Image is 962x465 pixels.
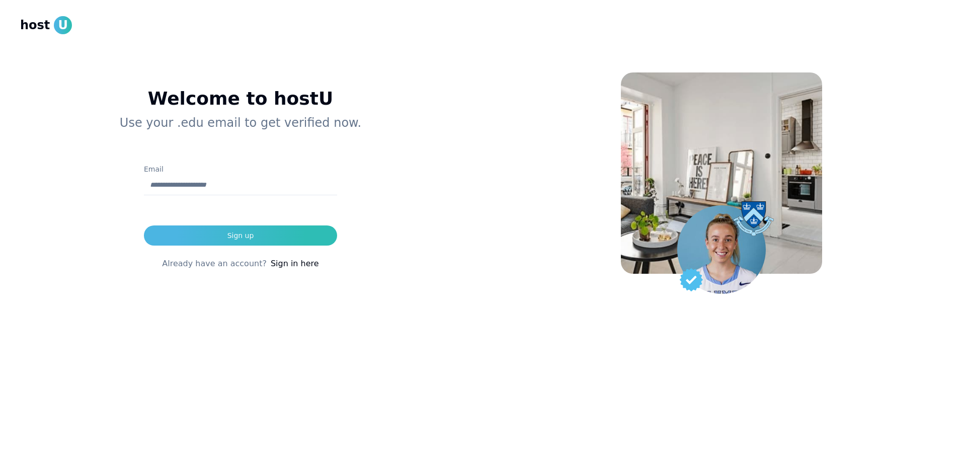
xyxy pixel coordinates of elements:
label: Email [144,165,164,173]
p: Use your .edu email to get verified now. [36,115,445,131]
span: U [54,16,72,34]
a: hostU [20,16,72,34]
button: Sign up [144,225,337,246]
img: Student [677,205,766,294]
h1: Welcome to hostU [36,89,445,109]
span: host [20,17,50,33]
div: Sign up [227,230,254,241]
img: House Background [621,72,822,274]
img: Columbia university [734,201,774,236]
a: Sign in here [271,258,319,270]
span: Already have an account? [162,258,267,270]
